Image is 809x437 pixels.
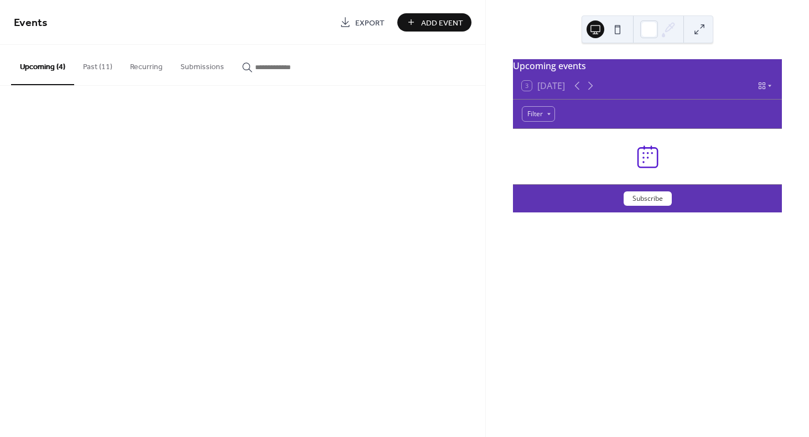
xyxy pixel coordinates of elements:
[421,17,463,29] span: Add Event
[355,17,385,29] span: Export
[624,191,672,206] button: Subscribe
[172,45,233,84] button: Submissions
[11,45,74,85] button: Upcoming (4)
[74,45,121,84] button: Past (11)
[513,59,782,72] div: Upcoming events
[14,12,48,34] span: Events
[397,13,471,32] button: Add Event
[331,13,393,32] a: Export
[121,45,172,84] button: Recurring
